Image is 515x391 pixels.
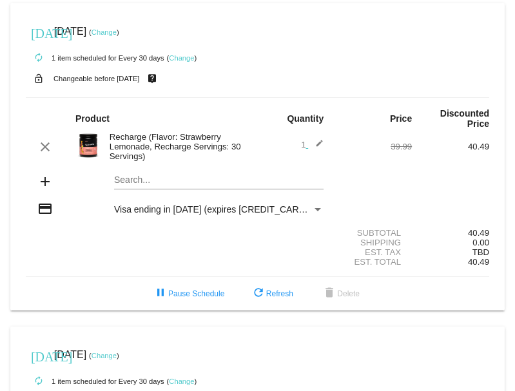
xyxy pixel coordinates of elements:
mat-icon: edit [308,139,324,155]
div: 40.49 [412,142,489,151]
strong: Discounted Price [440,108,489,129]
span: TBD [472,247,489,257]
div: 39.99 [335,142,412,151]
small: 1 item scheduled for Every 30 days [26,54,164,62]
div: Est. Total [335,257,412,267]
mat-icon: credit_card [37,201,53,216]
mat-icon: [DATE] [31,348,46,363]
button: Refresh [240,282,304,305]
small: 1 item scheduled for Every 30 days [26,377,164,385]
span: 0.00 [472,238,489,247]
a: Change [92,28,117,36]
div: Est. Tax [335,247,412,257]
mat-icon: live_help [144,70,160,87]
button: Delete [311,282,370,305]
mat-icon: delete [322,286,337,301]
mat-icon: lock_open [31,70,46,87]
input: Search... [114,175,324,186]
span: 40.49 [468,257,489,267]
img: Image-1-Carousel-Recharge30S-Strw-Lemonade-Transp.png [75,133,101,158]
strong: Product [75,113,110,124]
strong: Quantity [287,113,324,124]
mat-icon: [DATE] [31,24,46,40]
mat-icon: pause [153,286,168,301]
span: 1 [301,140,324,149]
span: Pause Schedule [153,289,224,298]
small: ( ) [167,54,197,62]
div: Subtotal [335,228,412,238]
small: Changeable before [DATE] [53,75,140,82]
div: 40.49 [412,228,489,238]
span: Refresh [251,289,293,298]
small: ( ) [167,377,197,385]
a: Change [169,377,194,385]
mat-icon: autorenew [31,50,46,66]
mat-icon: refresh [251,286,266,301]
strong: Price [390,113,412,124]
div: Shipping [335,238,412,247]
mat-icon: autorenew [31,374,46,389]
small: ( ) [89,28,119,36]
span: Visa ending in [DATE] (expires [CREDIT_CARD_DATA]) [114,204,338,215]
mat-select: Payment Method [114,204,324,215]
button: Pause Schedule [142,282,235,305]
a: Change [92,352,117,359]
div: Recharge (Flavor: Strawberry Lemonade, Recharge Servings: 30 Servings) [103,132,258,161]
mat-icon: add [37,174,53,189]
mat-icon: clear [37,139,53,155]
span: Delete [322,289,360,298]
a: Change [169,54,194,62]
small: ( ) [89,352,119,359]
